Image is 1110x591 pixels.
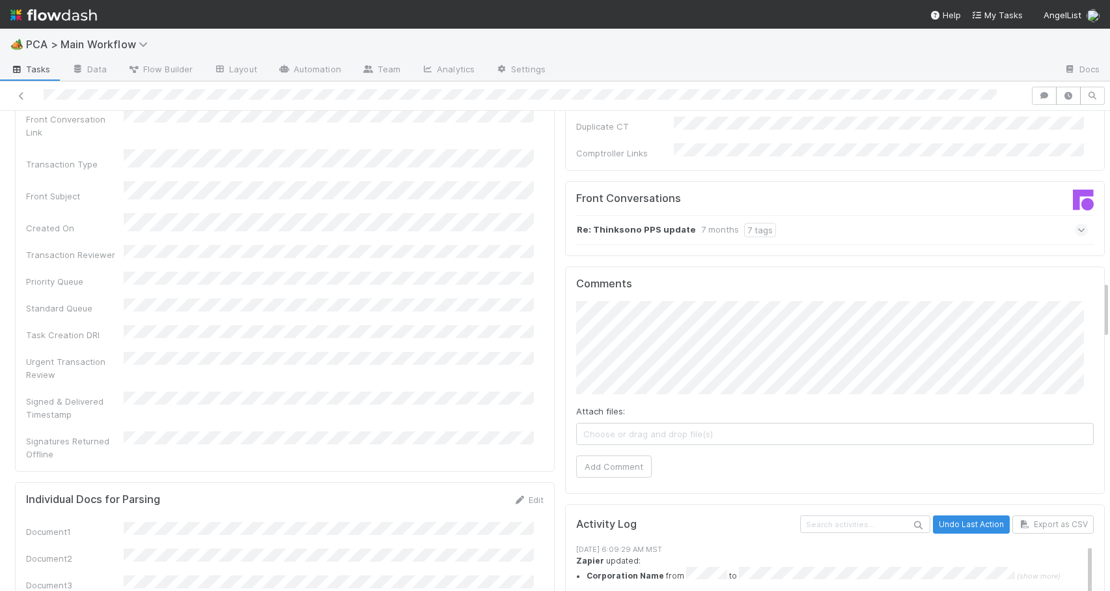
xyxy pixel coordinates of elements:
[26,38,154,51] span: PCA > Main Workflow
[576,518,798,531] h5: Activity Log
[352,60,411,81] a: Team
[576,556,604,566] strong: Zapier
[930,8,961,22] div: Help
[701,223,739,237] div: 7 months
[10,4,97,26] img: logo-inverted-e16ddd16eac7371096b0.svg
[576,405,625,418] label: Attach files:
[577,223,696,237] strong: Re: Thinksono PPS update
[128,63,193,76] span: Flow Builder
[61,60,117,81] a: Data
[513,495,544,505] a: Edit
[1087,9,1100,22] img: avatar_dd78c015-5c19-403d-b5d7-976f9c2ba6b3.png
[203,60,268,81] a: Layout
[576,192,826,205] h5: Front Conversations
[576,455,652,478] button: Add Comment
[1053,60,1110,81] a: Docs
[10,63,51,76] span: Tasks
[576,278,1094,291] h5: Comments
[268,60,352,81] a: Automation
[26,525,124,538] div: Document1
[485,60,556,81] a: Settings
[576,555,1103,583] div: updated:
[587,567,1103,583] summary: Corporation Name from to (show more)
[26,190,124,203] div: Front Subject
[26,222,124,235] div: Created On
[10,38,23,50] span: 🏕️
[587,571,664,581] strong: Corporation Name
[26,395,124,421] div: Signed & Delivered Timestamp
[26,248,124,261] div: Transaction Reviewer
[576,147,674,160] div: Comptroller Links
[26,113,124,139] div: Front Conversation Link
[1044,10,1081,20] span: AngelList
[933,515,1010,534] button: Undo Last Action
[800,515,930,533] input: Search activities...
[1012,515,1094,534] button: Export as CSV
[1017,572,1061,581] span: (show more)
[1073,190,1094,210] img: front-logo-b4b721b83371efbadf0a.svg
[26,328,124,341] div: Task Creation DRI
[26,275,124,288] div: Priority Queue
[26,493,160,506] h5: Individual Docs for Parsing
[971,8,1023,22] a: My Tasks
[26,355,124,381] div: Urgent Transaction Review
[411,60,485,81] a: Analytics
[577,424,1093,444] span: Choose or drag and drop file(s)
[117,60,203,81] a: Flow Builder
[971,10,1023,20] span: My Tasks
[576,120,674,133] div: Duplicate CT
[26,302,124,315] div: Standard Queue
[26,552,124,565] div: Document2
[576,544,1103,555] div: [DATE] 6:09:29 AM MST
[744,223,776,237] div: 7 tags
[26,435,124,461] div: Signatures Returned Offline
[26,158,124,171] div: Transaction Type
